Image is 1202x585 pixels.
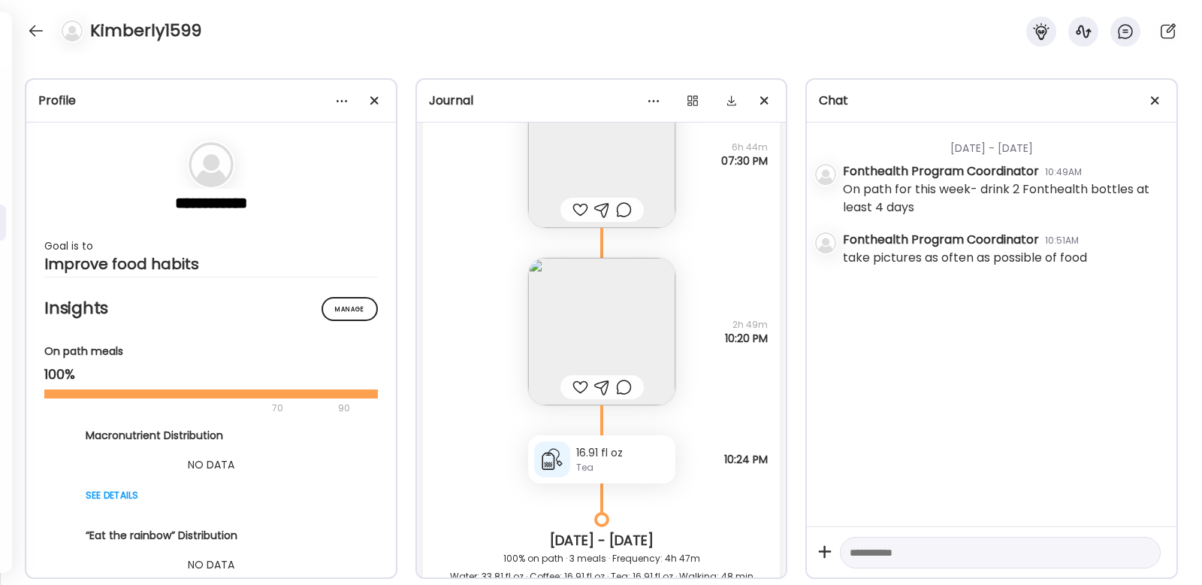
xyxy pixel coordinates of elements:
span: 07:30 PM [721,154,768,168]
div: NO DATA [86,556,337,574]
img: bg-avatar-default.svg [62,20,83,41]
div: Tea [576,461,669,474]
div: 16.91 fl oz [576,445,669,461]
span: 6h 44m [721,141,768,154]
div: On path meals [44,344,378,359]
div: Goal is to [44,237,378,255]
div: Fonthealth Program Coordinator [843,162,1039,180]
div: 90 [337,399,352,417]
div: 10:51AM [1045,234,1079,247]
img: bg-avatar-default.svg [189,142,234,187]
div: [DATE] - [DATE] [843,123,1164,162]
div: 100% [44,365,378,383]
div: NO DATA [86,456,337,474]
img: images%2FteHBLzjvdKhYiUGSE4Bs7MkKpWU2%2FtfAPjPePsryWeG1VY424%2FpT2Urd1Abyz6yBdcLnv6_240 [528,258,675,405]
div: take pictures as often as possible of food [843,249,1087,267]
span: 10:24 PM [724,453,768,466]
div: 10:49AM [1045,165,1082,179]
div: 70 [44,399,334,417]
div: Manage [322,297,378,321]
div: [DATE] - [DATE] [435,532,769,550]
span: 10:20 PM [725,332,768,345]
div: Improve food habits [44,255,378,273]
div: On path for this week- drink 2 Fonthealth bottles at least 4 days [843,180,1164,217]
img: bg-avatar-default.svg [815,232,836,253]
h4: Kimberly1599 [90,19,201,43]
img: images%2FteHBLzjvdKhYiUGSE4Bs7MkKpWU2%2FZVenR33u3vMgOAEfx1KN%2FUWonW05xKcphhpGpClMh_240 [528,80,675,228]
div: Chat [819,92,1164,110]
div: Fonthealth Program Coordinator [843,231,1039,249]
div: Macronutrient Distribution [86,428,337,444]
img: bg-avatar-default.svg [815,164,836,185]
div: Profile [38,92,384,110]
div: Journal [429,92,775,110]
div: “Eat the rainbow” Distribution [86,528,337,544]
span: 2h 49m [725,318,768,332]
h2: Insights [44,297,378,320]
